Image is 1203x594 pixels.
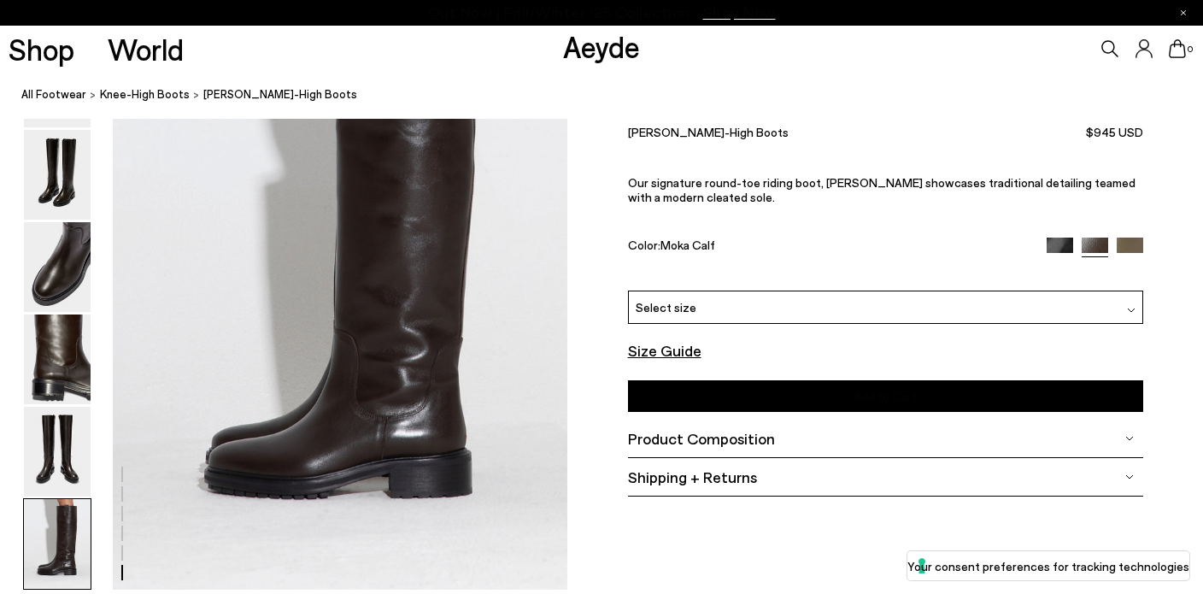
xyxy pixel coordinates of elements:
button: Add to Cart [628,379,1143,411]
font: Shop Now [703,3,776,21]
button: Size Guide [628,340,701,363]
font: Shipping + Returns [628,468,757,486]
nav: breadcrumb [21,72,1203,119]
a: 0 [1169,39,1186,58]
a: Aeyde [563,28,640,64]
font: Moka Calf [660,238,715,252]
img: Henry Knee-High Boots - Image 5 [24,407,91,497]
font: Select size [636,300,696,315]
img: svg%3E [1125,473,1134,481]
font: Our signature round-toe riding boot, [PERSON_NAME] showcases traditional detailing teamed with a ... [628,175,1136,204]
font: 0 [1188,44,1193,54]
img: Henry Knee High Boots - Image 6 [24,499,91,589]
a: World [108,34,184,64]
img: svg%3E [1125,434,1134,443]
font: Product Composition [628,429,775,448]
font: World [108,31,184,67]
a: knee-high boots [100,85,190,103]
a: All Footwear [21,85,86,103]
font: [PERSON_NAME]-High Boots [628,125,789,139]
span: Navigate to /collections/new-in [703,5,776,21]
font: Your consent preferences for tracking technologies [907,559,1189,573]
font: All Footwear [21,87,86,101]
button: Your consent preferences for tracking technologies [907,551,1189,580]
font: Size Guide [628,341,701,360]
font: Shop [9,31,74,67]
font: Out Now | Fall/Winter '25 Collection [428,3,690,21]
font: Add to Cart [854,388,917,403]
a: Shop [9,34,74,64]
font: [PERSON_NAME]-High Boots [203,87,357,101]
img: Henry Knee-High Boots - Image 4 [24,315,91,404]
font: Color: [628,238,660,252]
img: svg%3E [1127,306,1136,315]
font: knee-high boots [100,87,190,101]
img: Henry Knee-High Boots - Image 2 [24,130,91,220]
font: $945 USD [1086,125,1143,139]
img: Henry Knee-High Boots - Image 3 [24,222,91,312]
